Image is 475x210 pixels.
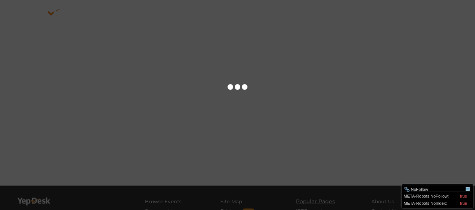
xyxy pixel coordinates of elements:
[404,192,471,199] div: META-Robots NoFollow:
[404,199,471,206] div: META-Robots NoIndex:
[460,193,467,199] div: true
[460,200,467,206] div: true
[465,186,471,192] div: Minimize
[404,186,465,192] div: NoFollow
